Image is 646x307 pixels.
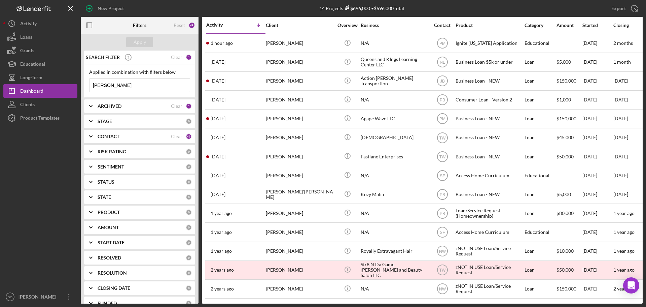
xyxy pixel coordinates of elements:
time: 1 year ago [613,210,635,216]
span: $1,000 [557,97,571,102]
div: Dashboard [20,84,43,99]
div: Access Home Curriculum [456,223,523,241]
text: NW [439,287,446,291]
b: FUNDED [98,301,117,306]
text: TW [439,135,445,140]
div: Loan [525,242,556,260]
time: 2024-03-20 20:32 [211,248,232,254]
div: 0 [186,179,192,185]
a: Grants [3,44,77,57]
div: Business Loan - NEW [456,110,523,128]
div: 1 [186,54,192,60]
div: Loan [525,129,556,147]
div: Loan [525,185,556,203]
b: AMOUNT [98,225,119,230]
div: N/A [361,223,428,241]
text: SF [440,230,445,235]
div: Business Loan - NEW [456,129,523,147]
div: 0 [186,240,192,246]
span: $10,000 [557,248,574,254]
a: Dashboard [3,84,77,98]
div: [PERSON_NAME] [266,223,333,241]
b: RESOLVED [98,255,121,260]
time: 2024-06-08 03:51 [211,229,232,235]
b: SENTIMENT [98,164,124,170]
time: 2025-04-02 16:33 [211,154,225,159]
div: [DATE] [582,72,613,90]
div: [PERSON_NAME]'[PERSON_NAME] [266,185,333,203]
time: 2025-04-30 04:27 [211,116,225,121]
div: Educational [525,166,556,184]
b: CLOSING DATE [98,285,130,291]
b: START DATE [98,240,124,245]
div: Loan [525,91,556,109]
a: Product Templates [3,111,77,125]
div: Category [525,23,556,28]
span: $50,000 [557,154,574,159]
div: 0 [186,164,192,170]
div: Reset [174,23,185,28]
time: 2025-09-05 16:47 [211,59,225,65]
div: [PERSON_NAME] [266,280,333,298]
div: [DATE] [582,129,613,147]
div: Amount [557,23,582,28]
div: [PERSON_NAME] [266,91,333,109]
div: Queens and KIngs Learning Center LLC [361,53,428,71]
div: Long-Term [20,71,42,86]
div: Loan [525,110,556,128]
div: [DATE] [582,204,613,222]
b: CONTACT [98,134,119,139]
text: PB [439,192,445,197]
time: 2025-06-08 21:12 [211,78,225,84]
div: [DATE] [582,148,613,165]
span: $150,000 [557,116,576,121]
div: 0 [186,209,192,215]
text: NW [439,249,446,254]
div: Business [361,23,428,28]
text: PM [439,41,445,46]
div: [PERSON_NAME] [266,110,333,128]
div: Action [PERSON_NAME] TransportIon [361,72,428,90]
text: PB [439,98,445,102]
div: Royally Extravagant Hair [361,242,428,260]
text: PM [439,117,445,121]
span: $5,000 [557,59,571,65]
div: $696,000 [343,5,370,11]
time: [DATE] [613,173,628,178]
time: 1 year ago [613,267,635,273]
text: SO [8,295,12,299]
div: Apply [134,37,146,47]
div: Consumer Loan - Version 2 [456,91,523,109]
b: STAGE [98,119,112,124]
div: 0 [186,300,192,306]
button: Apply [126,37,153,47]
div: 0 [186,194,192,200]
b: Filters [133,23,146,28]
b: STATE [98,194,111,200]
div: Client [266,23,333,28]
text: TW [439,268,445,273]
div: Clear [171,134,182,139]
b: ARCHIVED [98,103,121,109]
time: 2025-02-13 17:42 [211,173,225,178]
time: 2024-02-27 21:56 [211,267,234,273]
div: Activity [206,22,236,28]
div: 14 Projects • $696,000 Total [319,5,404,11]
b: RESOLUTION [98,270,127,276]
div: Business Loan - NEW [456,185,523,203]
time: [DATE] [613,97,628,102]
b: STATUS [98,179,114,185]
time: 2024-12-12 20:32 [211,192,225,197]
div: N/A [361,204,428,222]
div: Educational [525,223,556,241]
div: Business Loan $5k or under [456,53,523,71]
span: $150,000 [557,78,576,84]
div: 0 [186,149,192,155]
button: Clients [3,98,77,111]
div: Loan [525,148,556,165]
button: Educational [3,57,77,71]
div: Product Templates [20,111,60,126]
b: SEARCH FILTER [86,55,120,60]
div: $50,000 [557,261,582,279]
button: Activity [3,17,77,30]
